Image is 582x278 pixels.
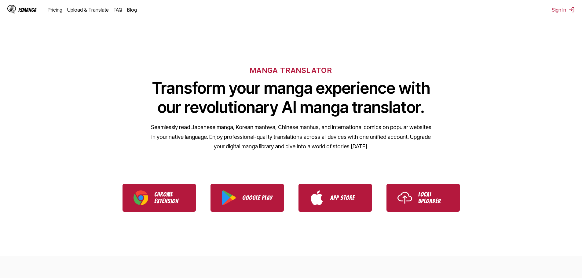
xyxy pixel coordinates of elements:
a: Upload & Translate [67,7,109,13]
div: IsManga [18,7,37,13]
a: Download IsManga from App Store [298,184,372,212]
img: Sign out [569,7,575,13]
a: Download IsManga from Google Play [210,184,284,212]
img: IsManga Logo [7,5,16,13]
h1: Transform your manga experience with our revolutionary AI manga translator. [151,78,432,117]
a: Blog [127,7,137,13]
a: Pricing [48,7,62,13]
a: Download IsManga Chrome Extension [123,184,196,212]
p: Local Uploader [418,191,449,204]
p: Chrome Extension [154,191,185,204]
img: Google Play logo [221,190,236,205]
p: Google Play [242,194,273,201]
p: Seamlessly read Japanese manga, Korean manhwa, Chinese manhua, and international comics on popula... [151,122,432,151]
h6: MANGA TRANSLATOR [250,66,332,75]
a: IsManga LogoIsManga [7,5,48,15]
a: FAQ [114,7,122,13]
img: App Store logo [309,190,324,205]
p: App Store [330,194,361,201]
img: Upload icon [397,190,412,205]
button: Sign In [552,7,575,13]
a: Use IsManga Local Uploader [386,184,460,212]
img: Chrome logo [134,190,148,205]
